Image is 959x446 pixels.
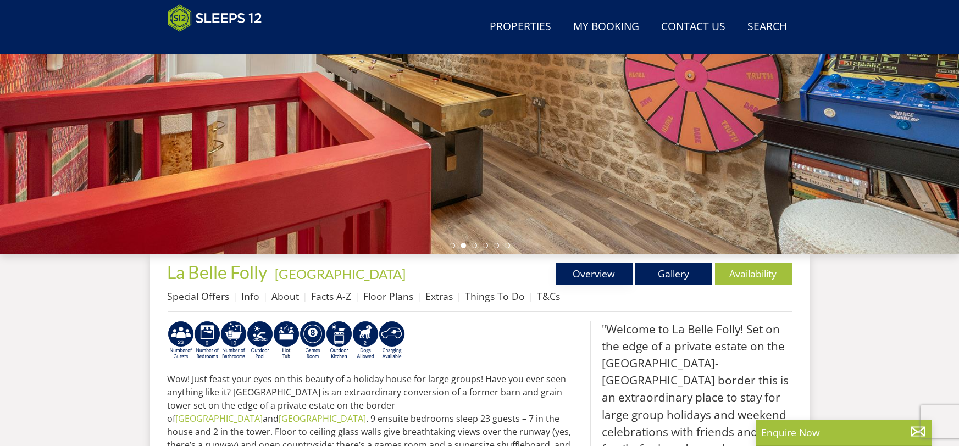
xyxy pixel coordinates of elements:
[273,321,300,360] img: AD_4nXd4naMIsiW7JnTB1-IeH4BLydjdpCl24F6AJTsTxjCLHUIaVoU7PBT4IT4IrKoFUSwsX_S1fr07r8juAAXZZ0dv98rkM...
[486,15,556,40] a: Properties
[275,266,406,282] a: [GEOGRAPHIC_DATA]
[326,321,352,360] img: AD_4nXd93ZUG2yphEi11FkZEBhol8A9ttuqfqndjbW88dsYIOZnloKTRlrlnXvHrSZcHa4U-eYeL_j_71goRaJEV4E5j1vgrU...
[168,261,271,283] a: La Belle Folly
[162,38,278,48] iframe: Customer reviews powered by Trustpilot
[537,289,561,303] a: T&Cs
[176,412,263,425] a: [GEOGRAPHIC_DATA]
[168,321,194,360] img: AD_4nXcdiPDbTM9iBtoSaufHCZpVWdNoRKlbrqfWQ39bDO47UvVXIurneJaR1znJMdIF0Qv1XP9OBeCxzHDBEx_0rInPPst7D...
[271,266,406,282] span: -
[569,15,644,40] a: My Booking
[247,321,273,360] img: AD_4nXeVRi7za0g68GUdLO6kGbHp_xYvTB4fkTcO4X4Pf4uUpqKFVj9tA58gc4mesYJBj96BDomPmbvHPMlwFAZSOrtcADOUs...
[465,289,525,303] a: Things To Do
[715,263,792,285] a: Availability
[426,289,453,303] a: Extras
[364,289,414,303] a: Floor Plans
[168,289,230,303] a: Special Offers
[168,4,262,32] img: Sleeps 12
[556,263,633,285] a: Overview
[657,15,730,40] a: Contact Us
[279,412,367,425] a: [GEOGRAPHIC_DATA]
[312,289,352,303] a: Facts A-Z
[300,321,326,360] img: AD_4nXcoFBI6INDT88C_tiAUpfN4SMwWJgtb-onFW1B4iqPPzpfb4VEYW94aGGSdGWkWNszSn4Vs8hatk6Ms8k0fUZ5v_vCD2...
[168,261,268,283] span: La Belle Folly
[352,321,379,360] img: AD_4nXd-A4LRDy3aRK0073FHb2OIVuNTjI_s779PtSBH7VD-SkRrAu6ItXqisA8u3zXz9iKTXWlx-Zo1atNQ74B8HyjRpMA6J...
[272,289,300,303] a: About
[220,321,247,360] img: AD_4nXeOm-j9UaHUWZ4s55Wbhge5WmPpcncICTPsqygEhcSSDweV5Mo7M0xN21ivmue_WR0atn52j15J02IOKeV5uSSGG-ozj...
[635,263,712,285] a: Gallery
[194,321,220,360] img: AD_4nXcmF__k-5zp5Jjf1Xgy93PxIFW_54iK3UbvTDdAxGTthUH_rYTVFWTocLpwB7xMUDgkVxVN_Pq-33gFEpwmSbDEFNckz...
[744,15,792,40] a: Search
[761,425,926,439] p: Enquire Now
[242,289,260,303] a: Info
[379,321,405,360] img: AD_4nXdO1RKl9wRFt8tn_A036RkZ7rYtZ2pMNrZSZ6MRXJ4V7tdw172wfZLbYWU-IBITdZFC66A1f0kZd4By1qXzLudYZstJ9...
